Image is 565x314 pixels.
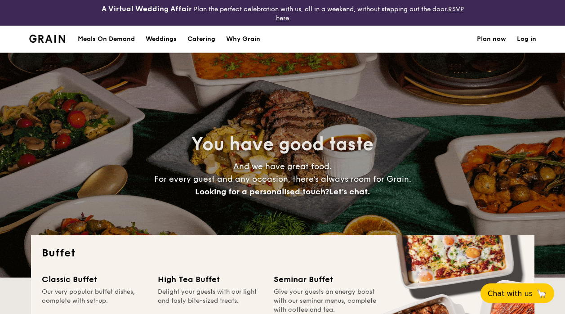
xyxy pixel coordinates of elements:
[477,26,506,53] a: Plan now
[29,35,66,43] img: Grain
[536,288,547,299] span: 🦙
[191,134,374,155] span: You have good taste
[146,26,177,53] div: Weddings
[488,289,533,298] span: Chat with us
[29,35,66,43] a: Logotype
[187,26,215,53] h1: Catering
[42,273,147,286] div: Classic Buffet
[182,26,221,53] a: Catering
[42,246,524,260] h2: Buffet
[274,273,379,286] div: Seminar Buffet
[517,26,536,53] a: Log in
[154,161,411,197] span: And we have great food. For every guest and any occasion, there’s always room for Grain.
[221,26,266,53] a: Why Grain
[329,187,370,197] span: Let's chat.
[78,26,135,53] div: Meals On Demand
[158,273,263,286] div: High Tea Buffet
[94,4,471,22] div: Plan the perfect celebration with us, all in a weekend, without stepping out the door.
[480,283,554,303] button: Chat with us🦙
[72,26,140,53] a: Meals On Demand
[226,26,260,53] div: Why Grain
[102,4,192,14] h4: A Virtual Wedding Affair
[140,26,182,53] a: Weddings
[195,187,329,197] span: Looking for a personalised touch?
